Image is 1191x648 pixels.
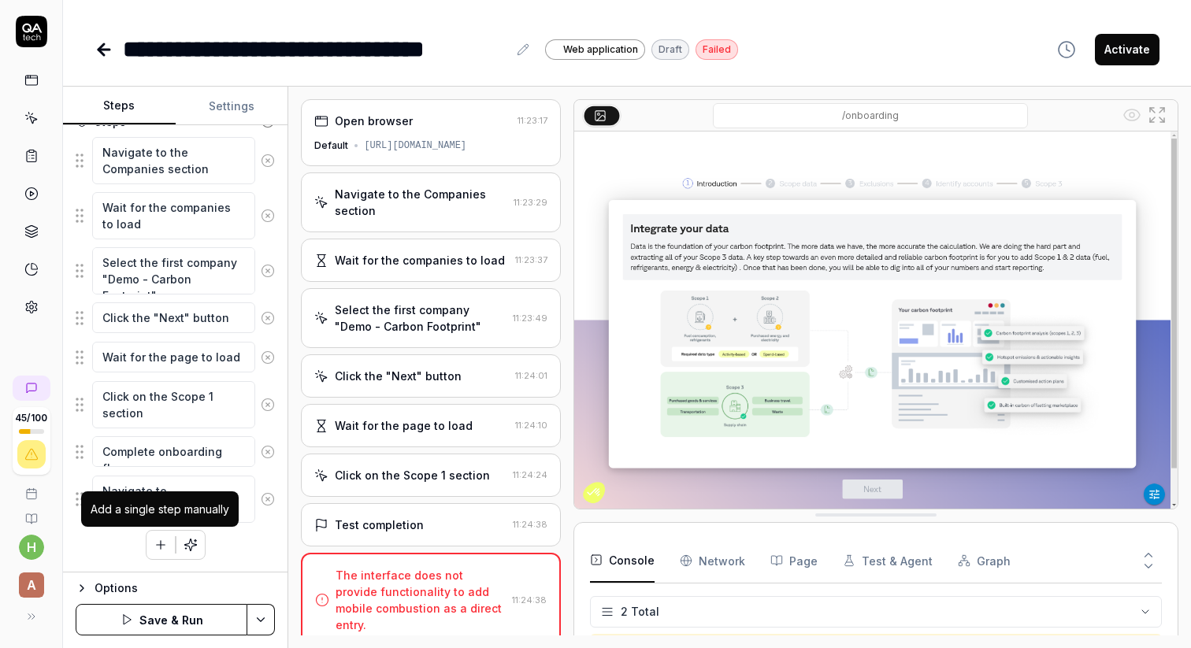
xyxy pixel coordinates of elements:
[76,380,275,429] div: Suggestions
[15,413,47,423] span: 45 / 100
[515,420,547,431] time: 11:24:10
[19,535,44,560] button: h
[1095,34,1159,65] button: Activate
[95,579,275,598] div: Options
[513,469,547,480] time: 11:24:24
[255,342,281,373] button: Remove step
[19,572,44,598] span: A
[651,39,689,60] div: Draft
[255,302,281,334] button: Remove step
[335,186,506,219] div: Navigate to the Companies section
[255,255,281,287] button: Remove step
[335,417,473,434] div: Wait for the page to load
[314,139,348,153] div: Default
[590,539,655,583] button: Console
[176,87,288,125] button: Settings
[76,341,275,374] div: Suggestions
[696,39,738,60] div: Failed
[76,435,275,468] div: Suggestions
[6,475,56,500] a: Book a call with us
[513,519,547,530] time: 11:24:38
[335,368,462,384] div: Click the "Next" button
[335,252,505,268] div: Wait for the companies to load
[76,246,275,295] div: Suggestions
[1119,102,1145,128] button: Show all interative elements
[512,594,547,605] time: 11:24:38
[515,254,547,265] time: 11:23:37
[255,200,281,231] button: Remove step
[76,191,275,240] div: Suggestions
[13,376,50,401] a: New conversation
[6,560,56,601] button: A
[76,475,275,524] div: Suggestions
[255,145,281,176] button: Remove step
[364,139,466,153] div: [URL][DOMAIN_NAME]
[76,136,275,185] div: Suggestions
[335,517,424,533] div: Test completion
[63,87,176,125] button: Steps
[545,39,645,60] a: Web application
[255,436,281,468] button: Remove step
[958,539,1011,583] button: Graph
[76,604,247,635] button: Save & Run
[574,131,1178,509] img: Screenshot
[76,302,275,335] div: Suggestions
[255,483,281,515] button: Remove step
[335,467,490,483] div: Click on the Scope 1 section
[514,197,547,208] time: 11:23:29
[680,539,745,583] button: Network
[255,389,281,420] button: Remove step
[515,370,547,381] time: 11:24:01
[563,43,638,57] span: Web application
[336,567,505,633] div: The interface does not provide functionality to add mobile combustion as a direct entry.
[76,579,275,598] button: Options
[6,500,56,525] a: Documentation
[513,313,547,324] time: 11:23:49
[1048,34,1085,65] button: View version history
[335,113,413,129] div: Open browser
[770,539,818,583] button: Page
[518,115,547,126] time: 11:23:17
[843,539,933,583] button: Test & Agent
[335,302,506,335] div: Select the first company "Demo - Carbon Footprint"
[1145,102,1170,128] button: Open in full screen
